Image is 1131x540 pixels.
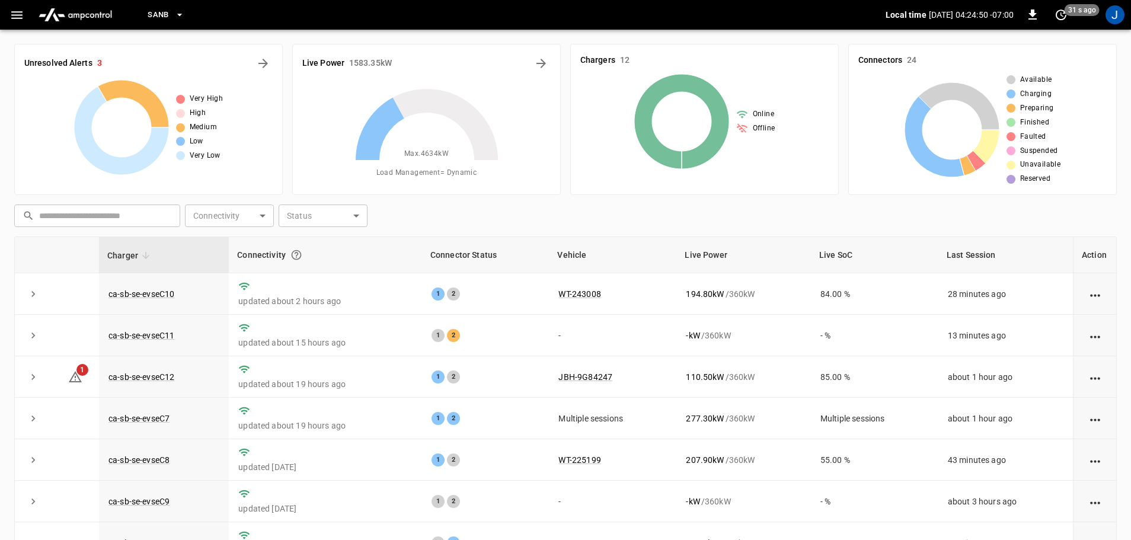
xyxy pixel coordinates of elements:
span: 31 s ago [1065,4,1100,16]
p: updated about 19 hours ago [238,420,413,432]
div: action cell options [1088,413,1103,424]
span: Very High [190,93,223,105]
span: SanB [148,8,169,22]
button: All Alerts [254,54,273,73]
div: 1 [432,412,445,425]
span: Finished [1020,117,1049,129]
img: ampcontrol.io logo [34,4,117,26]
a: ca-sb-se-evseC8 [108,455,170,465]
a: ca-sb-se-evseC7 [108,414,170,423]
div: 1 [432,453,445,466]
td: about 3 hours ago [938,481,1073,522]
div: / 360 kW [686,454,801,466]
h6: 24 [907,54,916,67]
span: Available [1020,74,1052,86]
th: Vehicle [549,237,676,273]
p: - kW [686,496,699,507]
p: updated [DATE] [238,461,413,473]
button: set refresh interval [1052,5,1071,24]
div: / 360 kW [686,330,801,341]
a: ca-sb-se-evseC11 [108,331,174,340]
h6: 12 [620,54,630,67]
p: - kW [686,330,699,341]
p: updated about 2 hours ago [238,295,413,307]
div: 1 [432,370,445,384]
td: 28 minutes ago [938,273,1073,315]
span: Max. 4634 kW [404,148,449,160]
div: 1 [432,495,445,508]
span: Low [190,136,203,148]
p: 277.30 kW [686,413,724,424]
td: Multiple sessions [549,398,676,439]
button: SanB [143,4,189,27]
div: Connectivity [237,244,414,266]
div: action cell options [1088,454,1103,466]
div: / 360 kW [686,413,801,424]
p: updated about 19 hours ago [238,378,413,390]
span: Medium [190,122,217,133]
span: Offline [753,123,775,135]
a: 1 [68,372,82,381]
button: Connection between the charger and our software. [286,244,307,266]
td: - [549,315,676,356]
span: Charging [1020,88,1052,100]
a: WT-225199 [558,455,600,465]
a: JBH-9G84247 [558,372,612,382]
div: / 360 kW [686,288,801,300]
div: 1 [432,329,445,342]
button: expand row [24,451,42,469]
td: about 1 hour ago [938,398,1073,439]
p: updated [DATE] [238,503,413,515]
a: ca-sb-se-evseC12 [108,372,174,382]
span: Suspended [1020,145,1058,157]
div: 2 [447,329,460,342]
span: Charger [107,248,154,263]
button: expand row [24,368,42,386]
th: Connector Status [422,237,549,273]
span: Online [753,108,774,120]
h6: Unresolved Alerts [24,57,92,70]
td: 85.00 % [811,356,938,398]
span: Faulted [1020,131,1046,143]
p: 207.90 kW [686,454,724,466]
p: 110.50 kW [686,371,724,383]
span: Very Low [190,150,221,162]
span: Load Management = Dynamic [376,167,477,179]
span: High [190,107,206,119]
div: 1 [432,287,445,301]
div: 2 [447,370,460,384]
button: expand row [24,493,42,510]
td: 43 minutes ago [938,439,1073,481]
div: action cell options [1088,371,1103,383]
div: / 360 kW [686,371,801,383]
button: expand row [24,410,42,427]
h6: Chargers [580,54,615,67]
div: action cell options [1088,288,1103,300]
a: ca-sb-se-evseC10 [108,289,174,299]
th: Live SoC [811,237,938,273]
td: Multiple sessions [811,398,938,439]
div: 2 [447,287,460,301]
th: Action [1073,237,1116,273]
div: 2 [447,495,460,508]
td: - % [811,315,938,356]
td: 55.00 % [811,439,938,481]
h6: Connectors [858,54,902,67]
span: Preparing [1020,103,1054,114]
p: 194.80 kW [686,288,724,300]
td: about 1 hour ago [938,356,1073,398]
span: Unavailable [1020,159,1060,171]
td: 13 minutes ago [938,315,1073,356]
p: Local time [886,9,926,21]
span: Reserved [1020,173,1050,185]
h6: 1583.35 kW [349,57,392,70]
span: 1 [76,364,88,376]
div: 2 [447,453,460,466]
div: / 360 kW [686,496,801,507]
p: [DATE] 04:24:50 -07:00 [929,9,1014,21]
td: 84.00 % [811,273,938,315]
button: Energy Overview [532,54,551,73]
button: expand row [24,285,42,303]
h6: Live Power [302,57,344,70]
a: ca-sb-se-evseC9 [108,497,170,506]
